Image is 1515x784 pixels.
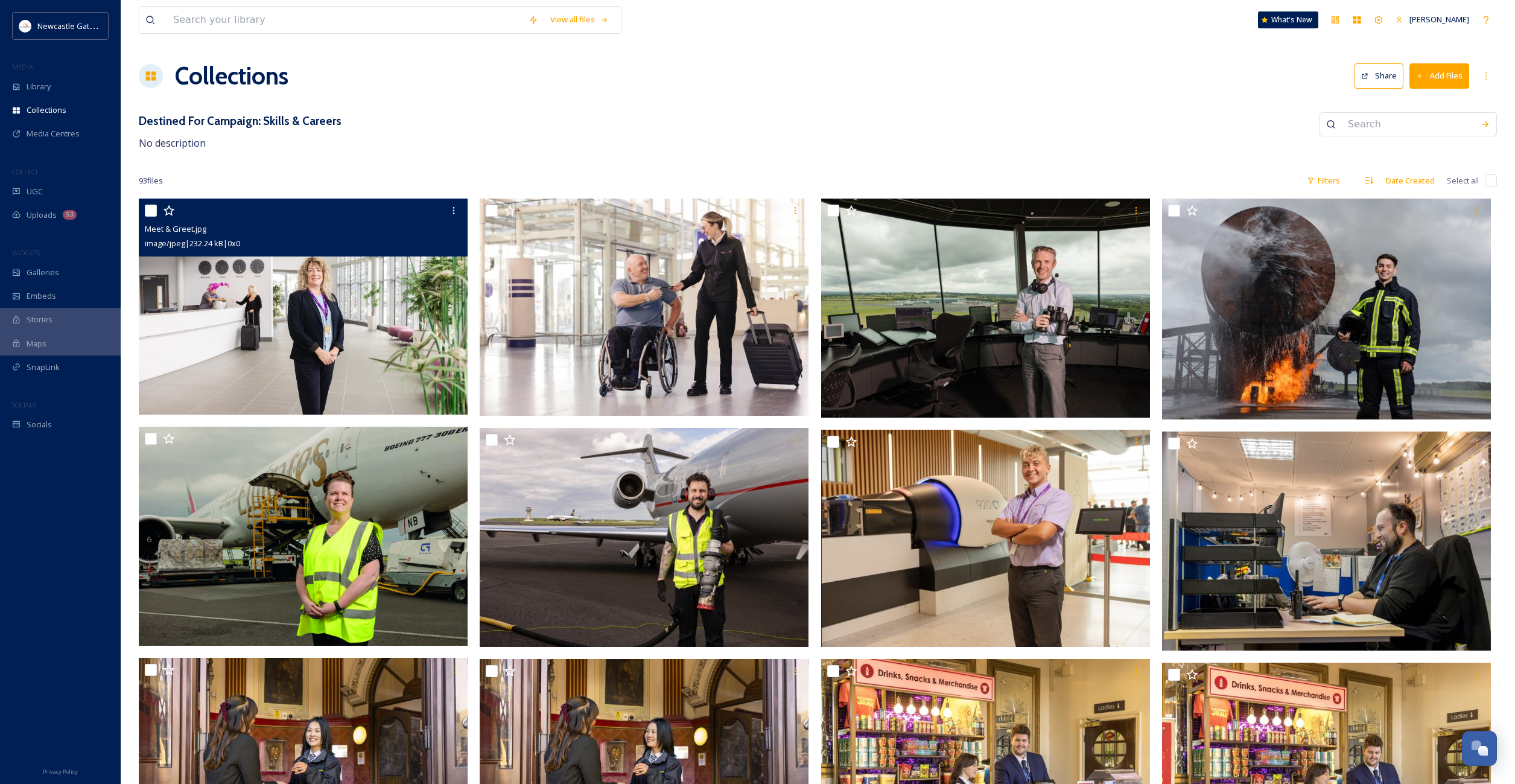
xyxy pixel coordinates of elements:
[27,314,52,325] span: Stories
[27,290,56,302] span: Embeds
[43,763,78,778] a: Privacy Policy
[12,248,40,257] span: WIDGETS
[43,768,78,776] span: Privacy Policy
[63,210,77,220] div: 53
[27,338,46,349] span: Maps
[27,419,52,430] span: Socials
[27,186,43,197] span: UGC
[27,362,60,373] span: SnapLink
[1409,63,1469,88] button: Add Files
[175,58,288,94] a: Collections
[821,199,1150,418] img: ext_1740130585.17188_michael.muncaster@newcastleinternational.co.uk-Andrew Graham - Air Traffic S...
[37,20,148,31] span: Newcastle Gateshead Initiative
[1355,63,1403,88] button: Share
[1447,175,1479,186] span: Select all
[1409,14,1469,25] span: [PERSON_NAME]
[27,81,51,92] span: Library
[139,136,206,150] span: No description
[27,267,59,278] span: Galleries
[1162,432,1491,651] img: DNEE_Skills and Careers Sunderland Empire 017.JPG
[1342,111,1475,138] input: Search
[139,175,163,186] span: 93 file s
[145,223,206,234] span: Meet & Greet.jpg
[12,62,33,71] span: MEDIA
[1258,11,1318,28] a: What's New
[19,20,31,32] img: DqD9wEUd_400x400.jpg
[480,199,808,416] img: Passenger Services.jpg
[1390,8,1475,31] a: [PERSON_NAME]
[145,238,240,249] span: image/jpeg | 232.24 kB | 0 x 0
[167,7,522,33] input: Search your library
[27,128,80,139] span: Media Centres
[1162,199,1491,419] img: ext_1740130585.146763_michael.muncaster@newcastleinternational.co.uk-Chris Brennan - Acting Fire ...
[1301,169,1346,193] div: Filters
[12,400,36,409] span: SOCIALS
[821,430,1150,647] img: ext_1740068162.696146_michael.muncaster@newcastleinternational.co.uk-Jordan Wilkinson - Security ...
[27,209,57,221] span: Uploads
[139,199,468,415] img: Meet & Greet.jpg
[1462,731,1497,766] button: Open Chat
[544,8,615,31] a: View all files
[139,427,468,646] img: ext_1740068162.832172_michael.muncaster@newcastleinternational.co.uk-Aileen Wallace - Cargo Busin...
[139,112,341,130] h3: Destined For Campaign: Skills & Careers
[27,104,66,116] span: Collections
[480,428,808,648] img: ext_1740068162.709353_michael.muncaster@newcastleinternational.co.uk-Liam Adams - Samson Operativ...
[12,167,38,176] span: COLLECT
[1380,169,1441,193] div: Date Created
